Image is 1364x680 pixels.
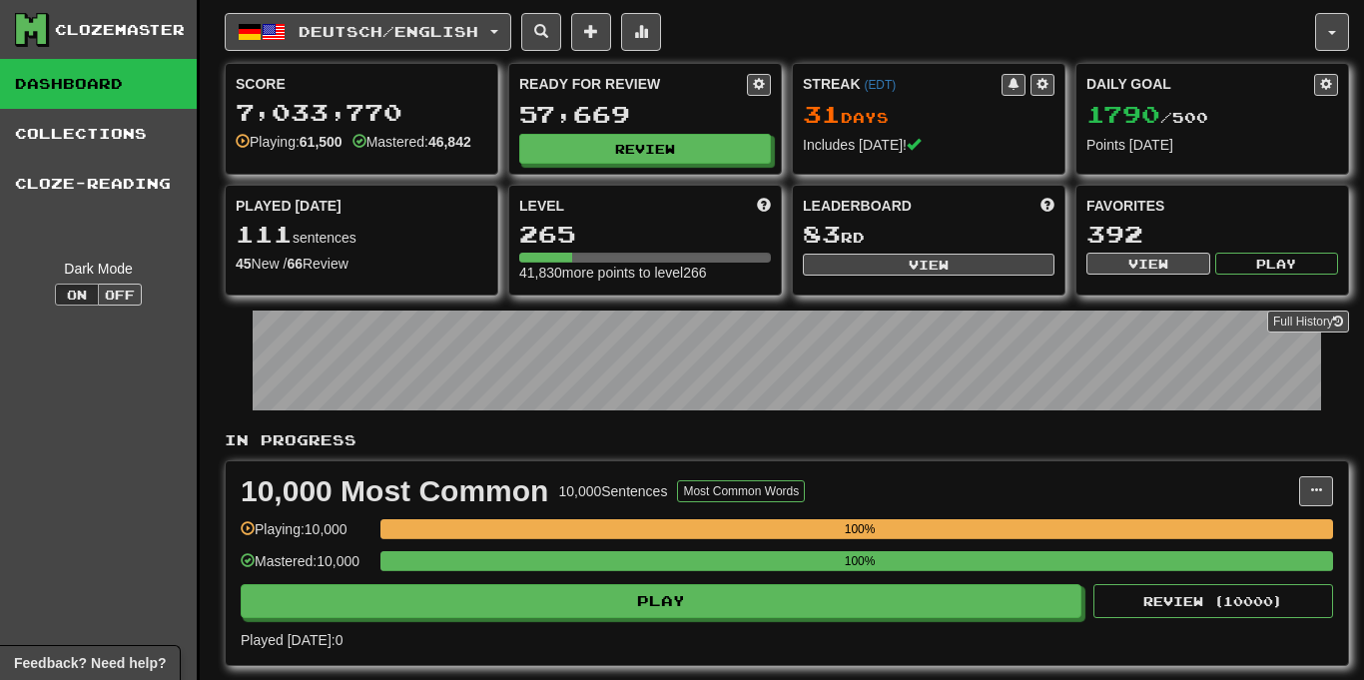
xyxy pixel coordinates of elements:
[352,132,471,152] div: Mastered:
[1086,196,1338,216] div: Favorites
[241,632,342,648] span: Played [DATE]: 0
[428,134,471,150] strong: 46,842
[803,100,841,128] span: 31
[677,480,805,502] button: Most Common Words
[1086,222,1338,247] div: 392
[864,78,896,92] a: (EDT)
[1086,100,1160,128] span: 1790
[386,519,1333,539] div: 100%
[1040,196,1054,216] span: This week in points, UTC
[803,74,1002,94] div: Streak
[1086,109,1208,126] span: / 500
[236,256,252,272] strong: 45
[241,584,1081,618] button: Play
[519,196,564,216] span: Level
[14,653,166,673] span: Open feedback widget
[225,13,511,51] button: Deutsch/English
[519,263,771,283] div: 41,830 more points to level 266
[803,102,1054,128] div: Day s
[803,220,841,248] span: 83
[236,254,487,274] div: New / Review
[241,476,548,506] div: 10,000 Most Common
[1093,584,1333,618] button: Review (10000)
[236,220,293,248] span: 111
[1215,253,1339,275] button: Play
[299,23,478,40] span: Deutsch / English
[558,481,667,501] div: 10,000 Sentences
[236,222,487,248] div: sentences
[521,13,561,51] button: Search sentences
[519,74,747,94] div: Ready for Review
[287,256,303,272] strong: 66
[571,13,611,51] button: Add sentence to collection
[241,519,370,552] div: Playing: 10,000
[225,430,1349,450] p: In Progress
[519,134,771,164] button: Review
[236,74,487,94] div: Score
[803,135,1054,155] div: Includes [DATE]!
[1267,311,1349,333] a: Full History
[241,551,370,584] div: Mastered: 10,000
[803,196,912,216] span: Leaderboard
[236,196,341,216] span: Played [DATE]
[1086,135,1338,155] div: Points [DATE]
[236,132,342,152] div: Playing:
[55,20,185,40] div: Clozemaster
[55,284,99,306] button: On
[803,254,1054,276] button: View
[15,259,182,279] div: Dark Mode
[1086,253,1210,275] button: View
[803,222,1054,248] div: rd
[98,284,142,306] button: Off
[621,13,661,51] button: More stats
[300,134,342,150] strong: 61,500
[386,551,1333,571] div: 100%
[519,222,771,247] div: 265
[1086,74,1314,96] div: Daily Goal
[757,196,771,216] span: Score more points to level up
[236,100,487,125] div: 7,033,770
[519,102,771,127] div: 57,669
